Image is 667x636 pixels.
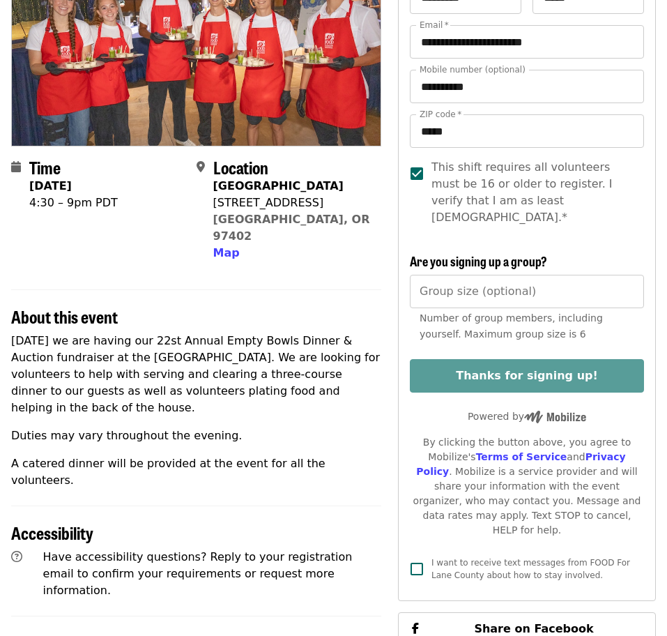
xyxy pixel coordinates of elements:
[29,195,118,211] div: 4:30 – 9pm PDT
[43,550,353,597] span: Have accessibility questions? Reply to your registration email to confirm your requirements or re...
[420,21,449,29] label: Email
[213,245,240,262] button: Map
[29,155,61,179] span: Time
[11,550,22,563] i: question-circle icon
[11,520,93,545] span: Accessibility
[420,110,461,119] label: ZIP code
[410,359,644,393] button: Thanks for signing up!
[468,411,586,422] span: Powered by
[410,252,547,270] span: Are you signing up a group?
[410,25,644,59] input: Email
[420,312,603,340] span: Number of group members, including yourself. Maximum group size is 6
[11,304,118,328] span: About this event
[11,455,381,489] p: A catered dinner will be provided at the event for all the volunteers.
[431,558,630,580] span: I want to receive text messages from FOOD For Lane County about how to stay involved.
[29,179,72,192] strong: [DATE]
[213,213,370,243] a: [GEOGRAPHIC_DATA], OR 97402
[410,114,644,148] input: ZIP code
[213,195,371,211] div: [STREET_ADDRESS]
[410,275,644,308] input: [object Object]
[11,160,21,174] i: calendar icon
[213,179,344,192] strong: [GEOGRAPHIC_DATA]
[213,246,240,259] span: Map
[197,160,205,174] i: map-marker-alt icon
[213,155,268,179] span: Location
[474,622,593,635] span: Share on Facebook
[476,451,567,462] a: Terms of Service
[11,333,381,416] p: [DATE] we are having our 22st Annual Empty Bowls Dinner & Auction fundraiser at the [GEOGRAPHIC_D...
[410,70,644,103] input: Mobile number (optional)
[431,159,633,226] span: This shift requires all volunteers must be 16 or older to register. I verify that I am as least [...
[524,411,586,423] img: Powered by Mobilize
[420,66,526,74] label: Mobile number (optional)
[410,435,644,538] div: By clicking the button above, you agree to Mobilize's and . Mobilize is a service provider and wi...
[11,427,381,444] p: Duties may vary throughout the evening.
